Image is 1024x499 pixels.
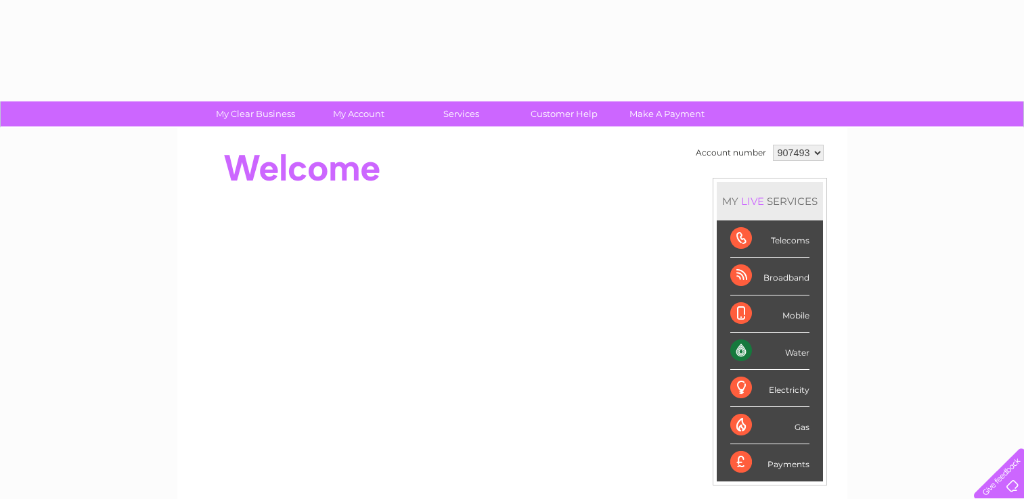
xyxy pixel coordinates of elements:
[692,141,770,164] td: Account number
[730,444,809,481] div: Payments
[611,101,723,126] a: Make A Payment
[508,101,620,126] a: Customer Help
[730,295,809,333] div: Mobile
[730,258,809,295] div: Broadband
[730,407,809,444] div: Gas
[730,220,809,258] div: Telecoms
[200,101,311,126] a: My Clear Business
[717,182,823,220] div: MY SERVICES
[405,101,517,126] a: Services
[730,370,809,407] div: Electricity
[738,195,767,208] div: LIVE
[303,101,414,126] a: My Account
[730,333,809,370] div: Water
